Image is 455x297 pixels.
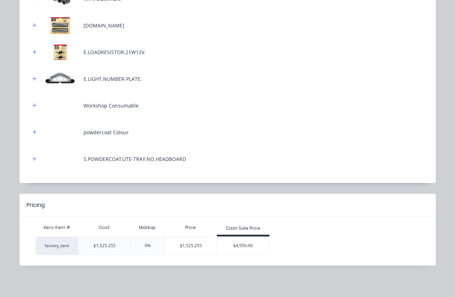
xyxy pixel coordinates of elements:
div: $1,525.255 [165,237,217,255]
div: E.LOADRESISTOR.21W12V. [84,48,146,56]
img: E.LOADRESISTOR.21W12V. [43,42,78,62]
div: $1,525.255 [78,236,131,255]
div: Workshop Consumable [84,102,139,109]
div: factory_item [36,236,78,255]
div: Cash Sale Price [226,225,260,231]
div: E.LIGHT.NUMBER-PLATE. [84,75,142,83]
div: Pricing [27,201,45,209]
div: $4,950.00 [217,237,269,255]
div: S.POWDERCOAT.UTE-TRAY.NO.HEADBOARD [84,155,186,163]
div: Cost [78,220,131,235]
div: powdercoat Colour [84,129,129,136]
img: E.LIGHT.NUMBER-PLATE. [43,69,78,89]
img: E.STOP.TAIL.INDICATOR.REVERSE.LAMP.SO [43,16,78,35]
div: [DOMAIN_NAME] [84,22,124,29]
div: 0% [130,236,165,255]
div: Xero Item # [36,220,78,235]
div: Price [165,220,217,235]
div: Markup [130,220,165,235]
